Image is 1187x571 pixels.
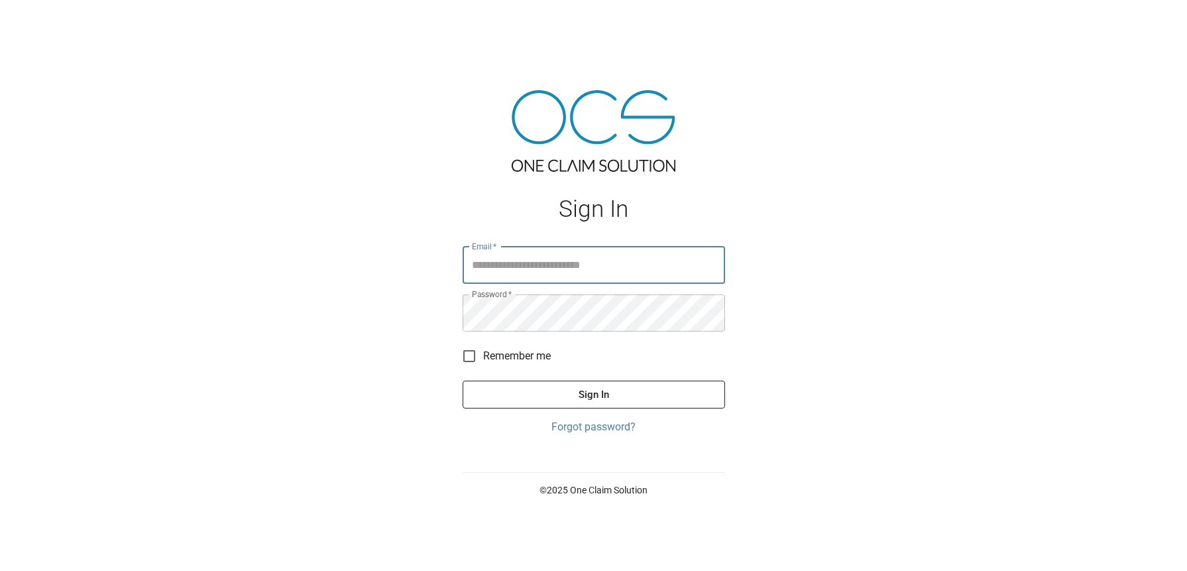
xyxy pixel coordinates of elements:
h1: Sign In [463,196,725,223]
img: ocs-logo-tra.png [512,90,675,172]
p: © 2025 One Claim Solution [463,483,725,497]
button: Sign In [463,381,725,409]
label: Password [472,288,512,300]
a: Forgot password? [463,419,725,435]
label: Email [472,241,497,252]
img: ocs-logo-white-transparent.png [16,8,69,34]
span: Remember me [483,348,551,364]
